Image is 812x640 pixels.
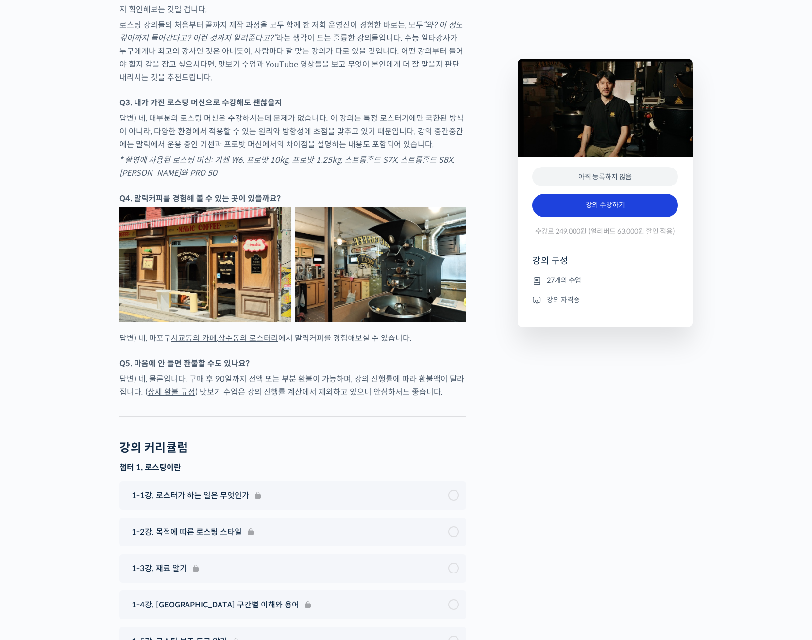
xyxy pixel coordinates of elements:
p: 로스팅 강의들의 처음부터 끝까지 제작 과정을 모두 함께 한 저희 운영진이 경험한 바로는, 모두 라는 생각이 드는 훌륭한 강의들입니다. 수능 일타강사가 누구에게나 최고의 강사인... [119,18,466,84]
a: 홈 [3,308,64,332]
span: 수강료 249,000원 (얼리버드 63,000원 할인 적용) [535,227,675,236]
strong: Q4. 말릭커피를 경험해 볼 수 있는 곳이 있을까요? [119,193,281,203]
li: 강의 자격증 [532,294,678,305]
h4: 강의 구성 [532,255,678,274]
strong: Q3. 내가 가진 로스팅 머신으로 수강해도 괜찮을지 [119,98,282,108]
a: 설정 [125,308,186,332]
li: 27개의 수업 [532,275,678,286]
span: 홈 [31,322,36,330]
a: 상수동의 로스터리 [218,333,278,343]
p: 답변) 네, 마포구 , 에서 말릭커피를 경험해보실 수 있습니다. [119,332,466,345]
a: 강의 수강하기 [532,194,678,217]
p: 답변) 네, 물론입니다. 구매 후 90일까지 전액 또는 부분 환불이 가능하며, 강의 진행률에 따라 환불액이 달라집니다. ( ) 맛보기 수업은 강의 진행률 계산에서 제외하고 있... [119,372,466,399]
h3: 챕터 1. 로스팅이란 [119,462,466,473]
em: * 촬영에 사용된 로스팅 머신: 기센 W6, 프로밧 10kg, 프로밧 1.25kg, 스트롱홀드 S7X, 스트롱홀드 S8X, [PERSON_NAME]와 PRO 50 [119,155,454,178]
a: 대화 [64,308,125,332]
h2: 강의 커리큘럼 [119,441,188,455]
p: 답변) 네, 대부분의 로스팅 머신은 수강하시는데 문제가 없습니다. 이 강의는 특정 로스터기에만 국한된 방식이 아니라, 다양한 환경에서 적용할 수 있는 원리와 방향성에 초점을 ... [119,112,466,151]
div: 아직 등록하지 않음 [532,167,678,187]
a: 상세 환불 규정 [148,387,195,397]
span: 설정 [150,322,162,330]
a: 서교동의 카페 [171,333,217,343]
strong: Q5. 마음에 안 들면 환불할 수도 있나요? [119,358,250,369]
span: 대화 [89,323,101,331]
